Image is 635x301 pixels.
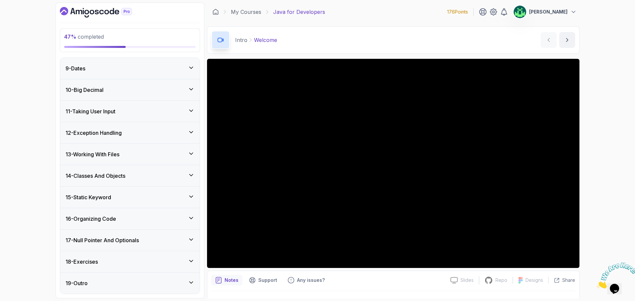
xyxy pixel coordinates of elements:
img: user profile image [514,6,526,18]
button: notes button [211,275,242,285]
button: 16-Organizing Code [60,208,200,229]
h3: 14 - Classes And Objects [65,172,125,180]
p: Welcome [254,36,277,44]
button: Feedback button [284,275,329,285]
button: 12-Exception Handling [60,122,200,143]
p: Designs [526,277,543,283]
button: 14-Classes And Objects [60,165,200,186]
h3: 17 - Null Pointer And Optionals [65,236,139,244]
p: Share [562,277,575,283]
a: My Courses [231,8,261,16]
h3: 13 - Working With Files [65,150,119,158]
button: 19-Outro [60,273,200,294]
h3: 19 - Outro [65,279,88,287]
button: 11-Taking User Input [60,101,200,122]
h3: 18 - Exercises [65,258,98,266]
a: Dashboard [212,9,219,15]
button: 9-Dates [60,58,200,79]
p: [PERSON_NAME] [529,9,568,15]
p: Support [258,277,277,283]
iframe: 1 - Hi [207,59,579,268]
h3: 16 - Organizing Code [65,215,116,223]
h3: 12 - Exception Handling [65,129,122,137]
h3: 9 - Dates [65,64,85,72]
button: next content [559,32,575,48]
h3: 15 - Static Keyword [65,193,111,201]
button: Support button [245,275,281,285]
button: previous content [541,32,557,48]
button: user profile image[PERSON_NAME] [513,5,577,19]
button: Share [548,277,575,283]
p: 176 Points [447,9,468,15]
button: 18-Exercises [60,251,200,272]
h3: 10 - Big Decimal [65,86,104,94]
img: Chat attention grabber [3,3,44,29]
p: Java for Developers [273,8,325,16]
iframe: chat widget [594,260,635,291]
button: 13-Working With Files [60,144,200,165]
h3: 11 - Taking User Input [65,107,115,115]
button: 10-Big Decimal [60,79,200,100]
button: 17-Null Pointer And Optionals [60,230,200,251]
p: Any issues? [297,277,325,283]
a: Dashboard [60,7,147,18]
p: Slides [460,277,474,283]
p: Repo [495,277,507,283]
button: 15-Static Keyword [60,187,200,208]
p: Intro [235,36,247,44]
span: 47 % [64,33,76,40]
span: completed [64,33,104,40]
p: Notes [225,277,238,283]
